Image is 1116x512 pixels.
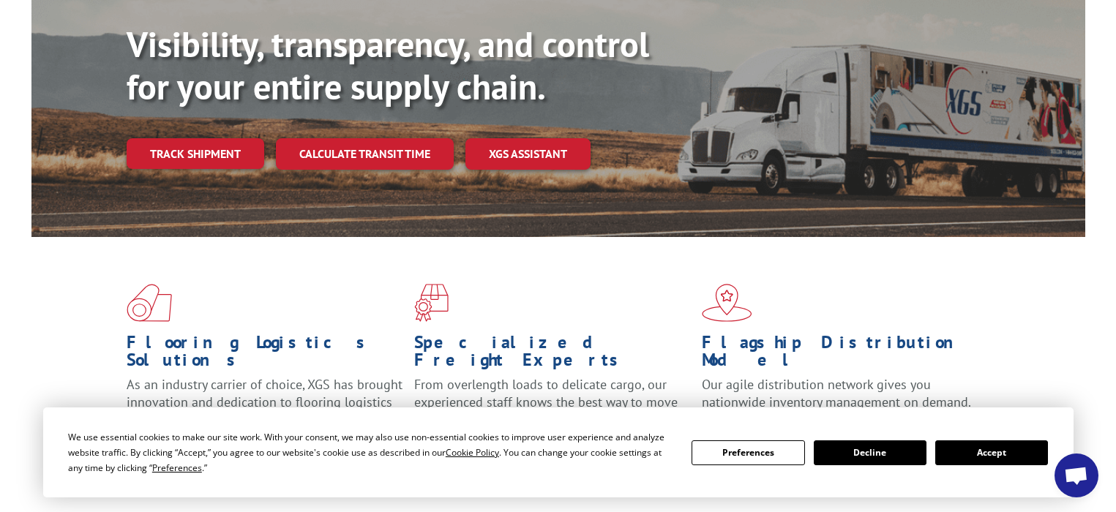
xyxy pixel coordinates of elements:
[127,138,264,169] a: Track shipment
[1055,453,1098,497] div: Open chat
[702,334,978,376] h1: Flagship Distribution Model
[68,429,674,475] div: We use essential cookies to make our site work. With your consent, we may also use non-essential ...
[414,376,691,441] p: From overlength loads to delicate cargo, our experienced staff knows the best way to move your fr...
[702,284,752,322] img: xgs-icon-flagship-distribution-model-red
[814,440,926,465] button: Decline
[465,138,591,170] a: XGS ASSISTANT
[935,440,1048,465] button: Accept
[127,21,649,109] b: Visibility, transparency, and control for your entire supply chain.
[692,440,804,465] button: Preferences
[414,284,449,322] img: xgs-icon-focused-on-flooring-red
[43,407,1074,497] div: Cookie Consent Prompt
[276,138,454,170] a: Calculate transit time
[446,446,499,459] span: Cookie Policy
[127,376,402,428] span: As an industry carrier of choice, XGS has brought innovation and dedication to flooring logistics...
[127,334,403,376] h1: Flooring Logistics Solutions
[414,334,691,376] h1: Specialized Freight Experts
[152,462,202,474] span: Preferences
[702,376,971,410] span: Our agile distribution network gives you nationwide inventory management on demand.
[127,284,172,322] img: xgs-icon-total-supply-chain-intelligence-red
